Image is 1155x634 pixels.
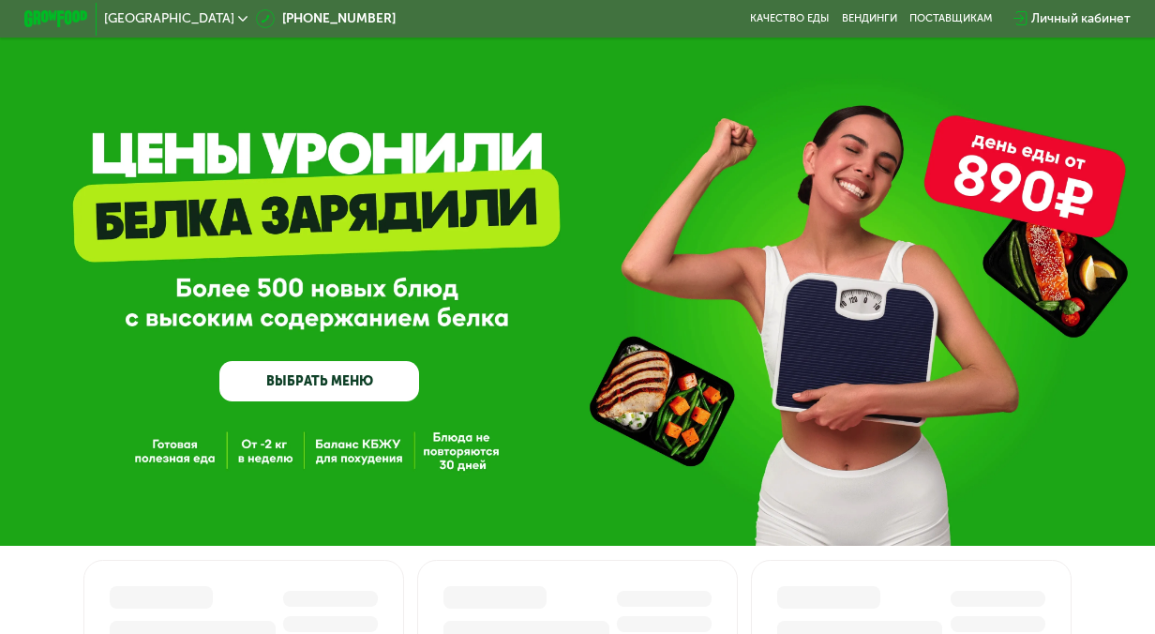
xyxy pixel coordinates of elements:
[909,12,992,25] div: поставщикам
[104,12,234,25] span: [GEOGRAPHIC_DATA]
[842,12,897,25] a: Вендинги
[219,361,419,401] a: ВЫБРАТЬ МЕНЮ
[256,9,395,29] a: [PHONE_NUMBER]
[1031,9,1131,29] div: Личный кабинет
[750,12,829,25] a: Качество еды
